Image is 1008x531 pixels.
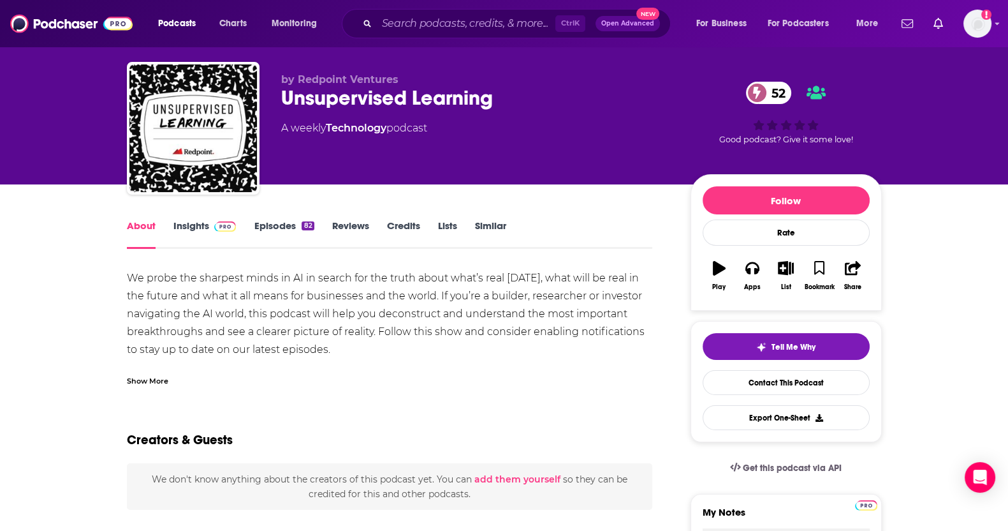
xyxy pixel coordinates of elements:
[703,405,870,430] button: Export One-Sheet
[759,82,792,104] span: 52
[703,253,736,299] button: Play
[736,253,769,299] button: Apps
[963,10,991,38] img: User Profile
[963,10,991,38] span: Logged in as nshort92
[847,13,894,34] button: open menu
[712,283,726,291] div: Play
[687,13,763,34] button: open menu
[756,342,766,352] img: tell me why sparkle
[326,122,386,134] a: Technology
[254,220,314,249] a: Episodes82
[173,220,237,249] a: InsightsPodchaser Pro
[703,186,870,214] button: Follow
[928,13,948,34] a: Show notifications dropdown
[768,15,829,33] span: For Podcasters
[896,13,918,34] a: Show notifications dropdown
[595,16,660,31] button: Open AdvancedNew
[744,283,761,291] div: Apps
[10,11,133,36] img: Podchaser - Follow, Share and Rate Podcasts
[152,474,627,499] span: We don't know anything about the creators of this podcast yet . You can so they can be credited f...
[743,463,842,474] span: Get this podcast via API
[354,9,683,38] div: Search podcasts, credits, & more...
[696,15,747,33] span: For Business
[332,220,369,249] a: Reviews
[127,220,156,249] a: About
[219,15,247,33] span: Charts
[214,221,237,232] img: Podchaser Pro
[844,283,861,291] div: Share
[781,283,791,291] div: List
[438,220,457,249] a: Lists
[759,13,847,34] button: open menu
[771,342,815,352] span: Tell Me Why
[965,462,995,493] div: Open Intercom Messenger
[211,13,254,34] a: Charts
[127,269,653,466] div: We probe the sharpest minds in AI in search for the truth about what’s real [DATE], what will be ...
[855,498,877,511] a: Pro website
[387,220,420,249] a: Credits
[963,10,991,38] button: Show profile menu
[149,13,212,34] button: open menu
[690,73,882,153] div: 52Good podcast? Give it some love!
[475,220,506,249] a: Similar
[703,220,870,246] div: Rate
[636,8,659,20] span: New
[129,64,257,192] img: Unsupervised Learning
[703,370,870,395] a: Contact This Podcast
[836,253,869,299] button: Share
[719,135,853,144] span: Good podcast? Give it some love!
[474,474,560,484] button: add them yourself
[720,452,852,484] a: Get this podcast via API
[855,500,877,511] img: Podchaser Pro
[377,13,555,34] input: Search podcasts, credits, & more...
[127,432,233,448] h2: Creators & Guests
[804,283,834,291] div: Bookmark
[856,15,878,33] span: More
[263,13,333,34] button: open menu
[703,506,870,528] label: My Notes
[302,221,314,230] div: 82
[158,15,196,33] span: Podcasts
[746,82,792,104] a: 52
[981,10,991,20] svg: Add a profile image
[703,333,870,360] button: tell me why sparkleTell Me Why
[555,15,585,32] span: Ctrl K
[601,20,654,27] span: Open Advanced
[769,253,802,299] button: List
[281,121,427,136] div: A weekly podcast
[803,253,836,299] button: Bookmark
[272,15,317,33] span: Monitoring
[281,73,398,86] span: by Redpoint Ventures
